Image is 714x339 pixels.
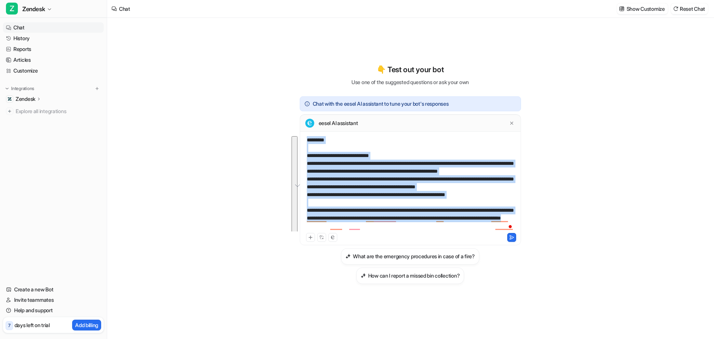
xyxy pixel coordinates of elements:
[353,252,475,260] h3: What are the emergency procedures in case of a fire?
[619,6,624,12] img: customize
[356,268,464,284] button: How can I report a missed bin collection?How can I report a missed bin collection?
[15,321,50,329] p: days left on trial
[7,97,12,101] img: Zendesk
[3,44,104,54] a: Reports
[345,253,351,259] img: What are the emergency procedures in case of a fire?
[377,64,444,75] p: 👇 Test out your bot
[627,5,665,13] p: Show Customize
[368,272,460,279] h3: How can I report a missed bin collection?
[16,105,101,117] span: Explore all integrations
[6,108,13,115] img: explore all integrations
[3,55,104,65] a: Articles
[3,305,104,316] a: Help and support
[6,3,18,15] span: Z
[119,5,130,13] div: Chat
[351,78,469,86] p: Use one of the suggested questions or ask your own
[3,106,104,116] a: Explore all integrations
[313,101,449,106] p: Chat with the eesel AI assistant to tune your bot's responses
[16,95,35,103] p: Zendesk
[72,320,101,330] button: Add billing
[302,136,519,231] div: To enrich screen reader interactions, please activate Accessibility in Grammarly extension settings
[617,3,668,14] button: Show Customize
[361,273,366,278] img: How can I report a missed bin collection?
[3,33,104,44] a: History
[3,65,104,76] a: Customize
[673,6,678,12] img: reset
[671,3,708,14] button: Reset Chat
[3,284,104,295] a: Create a new Bot
[22,4,45,14] span: Zendesk
[75,321,98,329] p: Add billing
[341,248,479,265] button: What are the emergency procedures in case of a fire?What are the emergency procedures in case of ...
[94,86,100,91] img: menu_add.svg
[4,86,10,91] img: expand menu
[3,295,104,305] a: Invite teammates
[319,119,358,127] p: eesel AI assistant
[11,86,34,92] p: Integrations
[3,85,36,92] button: Integrations
[8,322,10,329] p: 7
[3,22,104,33] a: Chat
